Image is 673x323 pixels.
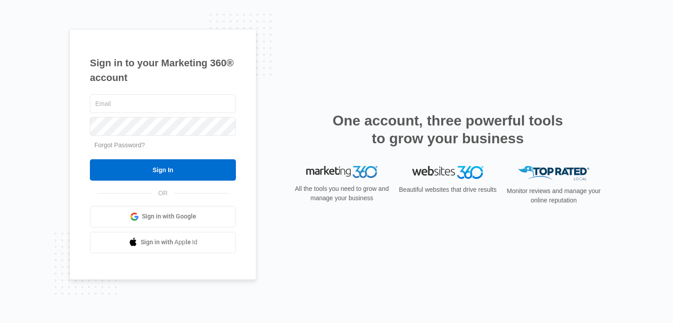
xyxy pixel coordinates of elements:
a: Sign in with Google [90,206,236,227]
input: Email [90,94,236,113]
h2: One account, three powerful tools to grow your business [330,112,566,147]
img: Websites 360 [412,166,483,179]
span: OR [152,189,174,198]
h1: Sign in to your Marketing 360® account [90,56,236,85]
p: All the tools you need to grow and manage your business [292,184,392,203]
input: Sign In [90,159,236,181]
p: Monitor reviews and manage your online reputation [504,186,604,205]
p: Beautiful websites that drive results [398,185,498,194]
a: Sign in with Apple Id [90,232,236,253]
img: Marketing 360 [306,166,377,178]
img: Top Rated Local [518,166,589,181]
span: Sign in with Google [142,212,196,221]
a: Forgot Password? [94,141,145,149]
span: Sign in with Apple Id [141,238,198,247]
